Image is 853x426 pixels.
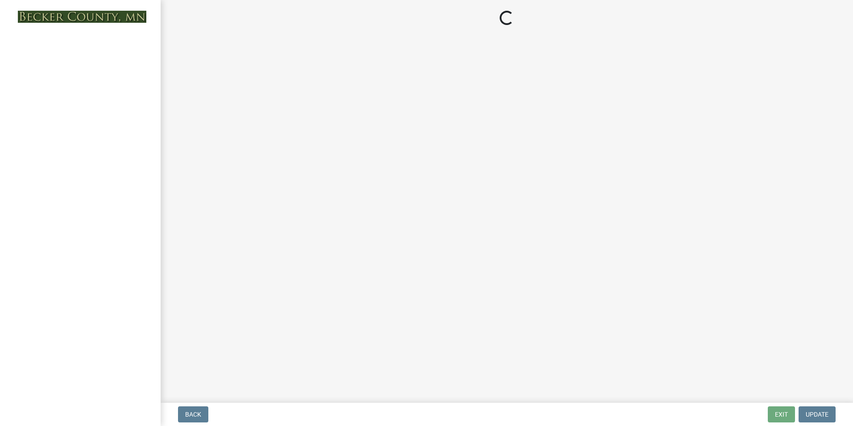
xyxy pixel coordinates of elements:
button: Update [799,406,836,422]
img: Becker County, Minnesota [18,11,146,23]
button: Exit [768,406,795,422]
span: Back [185,411,201,418]
span: Update [806,411,828,418]
button: Back [178,406,208,422]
